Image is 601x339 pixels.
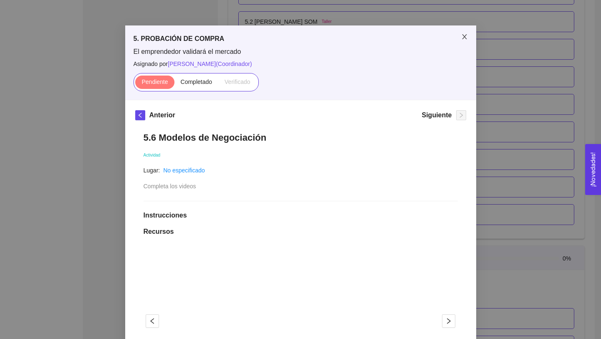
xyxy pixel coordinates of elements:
[442,318,455,324] span: right
[144,228,458,236] h1: Recursos
[422,110,452,120] h5: Siguiente
[135,110,145,120] button: left
[134,59,468,68] span: Asignado por
[163,167,205,174] a: No especificado
[456,110,466,120] button: right
[144,183,196,190] span: Completa los videos
[136,112,145,118] span: left
[146,314,159,328] button: left
[585,144,601,195] button: Open Feedback Widget
[141,78,168,85] span: Pendiente
[181,78,212,85] span: Completado
[461,33,468,40] span: close
[146,318,159,324] span: left
[144,166,160,175] article: Lugar:
[225,78,250,85] span: Verificado
[144,153,161,157] span: Actividad
[442,314,455,328] button: right
[149,110,175,120] h5: Anterior
[134,47,468,56] span: El emprendedor validará el mercado
[453,25,476,49] button: Close
[144,211,458,220] h1: Instrucciones
[144,132,458,143] h1: 5.6 Modelos de Negociación
[168,61,252,67] span: [PERSON_NAME] ( Coordinador )
[134,34,468,44] h5: 5. PROBACIÓN DE COMPRA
